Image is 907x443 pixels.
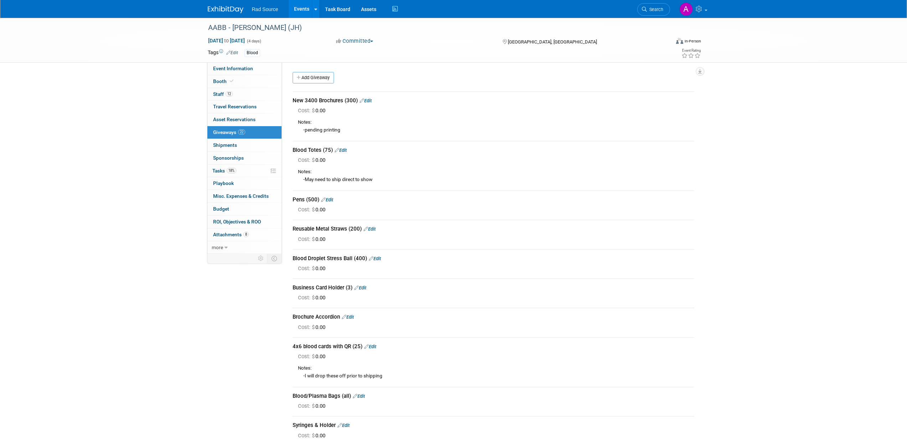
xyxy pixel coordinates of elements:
[335,148,347,153] a: Edit
[207,88,282,101] a: Staff12
[298,206,328,213] span: 0.00
[679,2,693,16] img: Armando Arellano
[298,169,694,175] div: Notes:
[637,3,670,16] a: Search
[298,324,315,330] span: Cost: $
[267,254,282,263] td: Toggle Event Tabs
[213,78,235,84] span: Booth
[360,98,372,103] a: Edit
[293,392,694,400] div: Blood/Plasma Bags (all)
[226,50,238,55] a: Edit
[244,49,260,57] div: Blood
[206,21,659,34] div: AABB - [PERSON_NAME] (JH)
[223,38,230,43] span: to
[293,284,694,292] div: Business Card Holder (3)
[213,142,237,148] span: Shipments
[293,72,334,83] a: Add Giveaway
[647,7,663,12] span: Search
[255,254,267,263] td: Personalize Event Tab Strip
[298,365,694,372] div: Notes:
[298,294,315,301] span: Cost: $
[298,432,315,439] span: Cost: $
[207,62,282,75] a: Event Information
[207,165,282,177] a: Tasks18%
[207,152,282,164] a: Sponsorships
[243,232,249,237] span: 8
[298,353,315,360] span: Cost: $
[369,256,381,261] a: Edit
[207,101,282,113] a: Travel Reservations
[213,66,253,71] span: Event Information
[353,393,365,399] a: Edit
[207,216,282,228] a: ROI, Objectives & ROO
[298,236,315,242] span: Cost: $
[334,37,376,45] button: Committed
[213,155,244,161] span: Sponsorships
[337,423,350,428] a: Edit
[293,313,694,321] div: Brochure Accordion
[207,75,282,88] a: Booth
[354,285,366,290] a: Edit
[293,97,694,104] div: New 3400 Brochures (300)
[207,203,282,215] a: Budget
[298,324,328,330] span: 0.00
[293,343,694,350] div: 4x6 blood cards with QR (25)
[252,6,278,12] span: Rad Source
[213,193,269,199] span: Misc. Expenses & Credits
[213,91,233,97] span: Staff
[298,265,315,272] span: Cost: $
[293,196,694,204] div: Pens (500)
[364,344,376,349] a: Edit
[298,206,315,213] span: Cost: $
[293,255,694,262] div: Blood Droplet Stress Ball (400)
[207,126,282,139] a: Giveaways22
[207,139,282,151] a: Shipments
[298,126,694,134] div: -pending printing
[298,107,328,114] span: 0.00
[508,39,597,45] span: [GEOGRAPHIC_DATA], [GEOGRAPHIC_DATA]
[676,38,683,44] img: Format-Inperson.png
[213,219,261,225] span: ROI, Objectives & ROO
[227,168,236,173] span: 18%
[298,157,328,163] span: 0.00
[213,129,245,135] span: Giveaways
[298,432,328,439] span: 0.00
[628,37,701,48] div: Event Format
[212,244,223,250] span: more
[207,113,282,126] a: Asset Reservations
[298,403,328,409] span: 0.00
[213,206,229,212] span: Budget
[208,37,245,44] span: [DATE] [DATE]
[342,314,354,320] a: Edit
[230,79,233,83] i: Booth reservation complete
[298,236,328,242] span: 0.00
[298,353,328,360] span: 0.00
[208,49,238,57] td: Tags
[246,39,261,43] span: (4 days)
[213,180,234,186] span: Playbook
[298,119,694,126] div: Notes:
[213,104,257,109] span: Travel Reservations
[298,294,328,301] span: 0.00
[298,403,315,409] span: Cost: $
[207,228,282,241] a: Attachments8
[298,157,315,163] span: Cost: $
[298,107,315,114] span: Cost: $
[293,225,694,233] div: Reusable Metal Straws (200)
[213,117,256,122] span: Asset Reservations
[681,49,701,52] div: Event Rating
[212,168,236,174] span: Tasks
[208,6,243,13] img: ExhibitDay
[293,422,694,429] div: Syringes & Holder
[298,175,694,183] div: -May need to ship direct to show
[364,226,376,232] a: Edit
[213,232,249,237] span: Attachments
[298,372,694,380] div: -I will drop these off prior to shipping
[226,91,233,97] span: 12
[207,190,282,202] a: Misc. Expenses & Credits
[207,177,282,190] a: Playbook
[238,129,245,135] span: 22
[321,197,333,202] a: Edit
[207,241,282,254] a: more
[293,146,694,154] div: Blood Totes (75)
